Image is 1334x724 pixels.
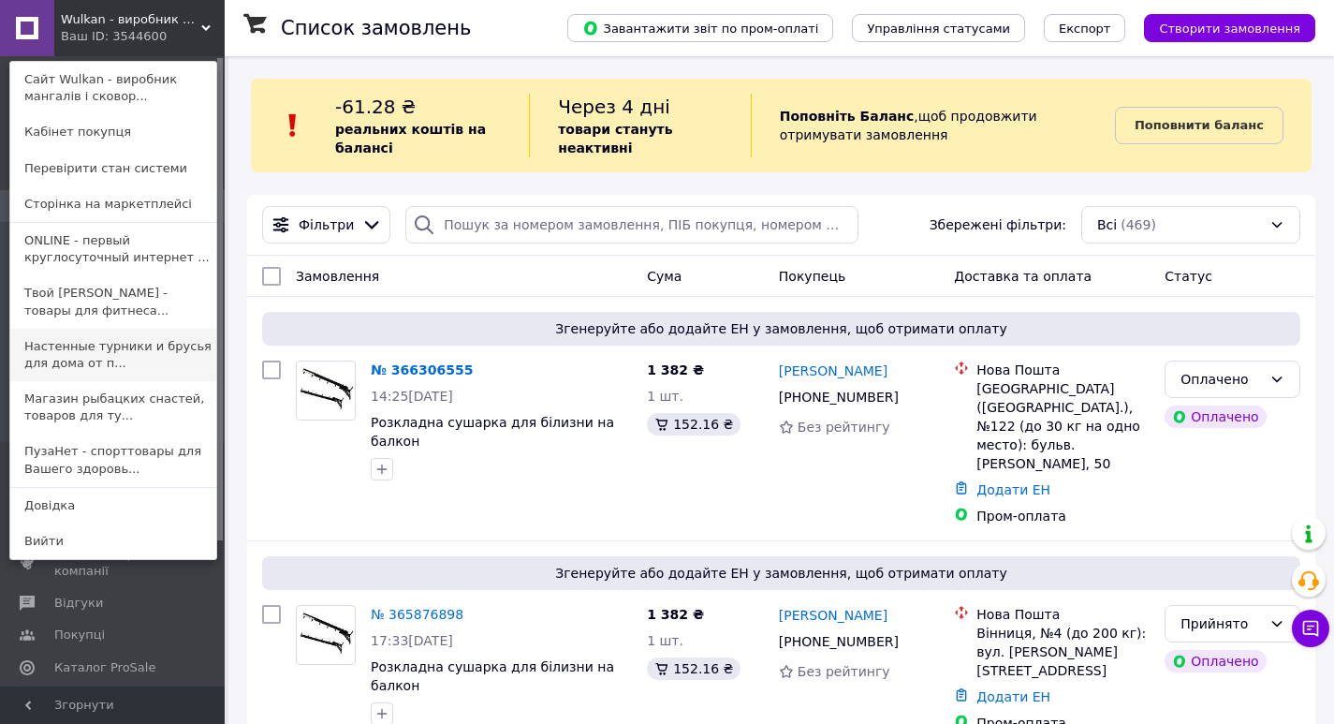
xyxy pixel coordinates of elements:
[852,14,1025,42] button: Управління статусами
[567,14,833,42] button: Завантажити звіт по пром-оплаті
[10,114,216,150] a: Кабінет покупця
[780,109,915,124] b: Поповніть Баланс
[798,664,890,679] span: Без рейтингу
[270,319,1293,338] span: Згенеруйте або додайте ЕН у замовлення, щоб отримати оплату
[1159,22,1300,36] span: Створити замовлення
[976,361,1150,379] div: Нова Пошта
[371,659,614,693] a: Розкладна сушарка для білизни на балкон
[10,524,216,559] a: Вийти
[270,564,1293,583] span: Згенеруйте або додайте ЕН у замовлення, щоб отримати оплату
[976,624,1150,680] div: Вінниця, №4 (до 200 кг): вул. [PERSON_NAME][STREET_ADDRESS]
[10,329,216,381] a: Настенные турники и брусья для дома от п...
[751,94,1115,157] div: , щоб продовжити отримувати замовлення
[779,606,887,625] a: [PERSON_NAME]
[10,223,216,275] a: ONLINE - первый круглосуточный интернет ...
[405,206,858,244] input: Пошук за номером замовлення, ПІБ покупця, номером телефону, Email, номером накладної
[10,434,216,486] a: ПузаНет - спорттовары для Вашего здоровь...
[1059,22,1111,36] span: Експорт
[647,413,740,436] div: 152.16 ₴
[930,215,1066,234] span: Збережені фільтри:
[54,595,103,612] span: Відгуки
[371,362,473,377] a: № 366306555
[1121,217,1156,232] span: (469)
[10,488,216,524] a: Довідка
[296,269,379,284] span: Замовлення
[54,659,155,676] span: Каталог ProSale
[558,122,672,155] b: товари стануть неактивні
[976,379,1150,473] div: [GEOGRAPHIC_DATA] ([GEOGRAPHIC_DATA].), №122 (до 30 кг на одно место): бульв. [PERSON_NAME], 50
[647,658,740,680] div: 152.16 ₴
[371,607,463,622] a: № 365876898
[647,607,704,622] span: 1 382 ₴
[10,62,216,114] a: Сайт Wulkan - виробник мангалів і сковор...
[1180,369,1262,390] div: Оплачено
[1165,269,1212,284] span: Статус
[61,28,139,45] div: Ваш ID: 3544600
[10,151,216,186] a: Перевірити стан системи
[779,269,845,284] span: Покупець
[297,364,355,417] img: Фото товару
[371,389,453,404] span: 14:25[DATE]
[297,609,355,661] img: Фото товару
[54,627,105,643] span: Покупці
[1165,406,1266,428] div: Оплачено
[1125,20,1315,35] a: Створити замовлення
[976,605,1150,624] div: Нова Пошта
[371,633,453,648] span: 17:33[DATE]
[1135,118,1264,132] b: Поповнити баланс
[296,361,356,421] a: Фото товару
[296,605,356,665] a: Фото товару
[1180,613,1262,634] div: Прийнято
[281,17,471,39] h1: Список замовлень
[335,122,486,155] b: реальних коштів на балансі
[954,269,1092,284] span: Доставка та оплата
[779,362,887,380] a: [PERSON_NAME]
[1097,215,1117,234] span: Всі
[647,269,682,284] span: Cума
[1115,107,1283,144] a: Поповнити баланс
[371,415,614,449] a: Розкладна сушарка для білизни на балкон
[335,96,416,118] span: -61.28 ₴
[1144,14,1315,42] button: Створити замовлення
[976,689,1050,704] a: Додати ЕН
[1165,650,1266,672] div: Оплачено
[647,362,704,377] span: 1 382 ₴
[54,546,173,580] span: Показники роботи компанії
[10,275,216,328] a: Твой [PERSON_NAME] - товары для фитнеса...
[279,111,307,140] img: :exclamation:
[582,20,818,37] span: Завантажити звіт по пром-оплаті
[1044,14,1126,42] button: Експорт
[1292,610,1329,647] button: Чат з покупцем
[647,633,683,648] span: 1 шт.
[976,482,1050,497] a: Додати ЕН
[867,22,1010,36] span: Управління статусами
[61,11,201,28] span: Wulkan - виробник мангалів і сковорідок для приємного відпочинку!
[10,381,216,434] a: Магазин рыбацких снастей, товаров для ту...
[299,215,354,234] span: Фільтри
[775,628,902,655] div: [PHONE_NUMBER]
[775,384,902,410] div: [PHONE_NUMBER]
[558,96,670,118] span: Через 4 дні
[10,186,216,222] a: Сторінка на маркетплейсі
[647,389,683,404] span: 1 шт.
[976,507,1150,525] div: Пром-оплата
[798,420,890,435] span: Без рейтингу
